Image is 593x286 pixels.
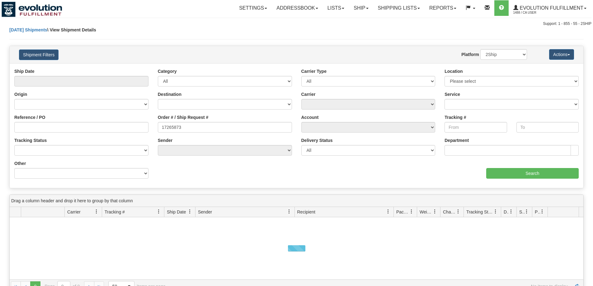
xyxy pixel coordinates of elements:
label: Other [14,160,26,166]
label: Account [301,114,319,120]
a: Carrier filter column settings [91,206,102,217]
a: Ship Date filter column settings [185,206,195,217]
label: Platform [461,51,479,58]
span: 1488 / CA User [513,10,560,16]
a: Delivery Status filter column settings [506,206,516,217]
label: Destination [158,91,181,97]
span: Tracking # [105,209,125,215]
label: Carrier Type [301,68,327,74]
label: Origin [14,91,27,97]
a: Charge filter column settings [453,206,464,217]
span: Sender [198,209,212,215]
span: Evolution Fulfillment [518,5,583,11]
span: \ View Shipment Details [47,27,96,32]
a: Tracking # filter column settings [153,206,164,217]
button: Actions [549,49,574,60]
input: To [516,122,579,133]
a: Evolution Fulfillment 1488 / CA User [509,0,591,16]
a: Lists [323,0,349,16]
span: Charge [443,209,456,215]
label: Reference / PO [14,114,45,120]
a: [DATE] Shipments [9,27,47,32]
a: Addressbook [272,0,323,16]
a: Shipment Issues filter column settings [521,206,532,217]
a: Shipping lists [373,0,425,16]
a: Sender filter column settings [284,206,294,217]
label: Service [445,91,460,97]
span: Pickup Status [535,209,540,215]
label: Ship Date [14,68,35,74]
button: Shipment Filters [19,49,59,60]
label: Tracking # [445,114,466,120]
a: Pickup Status filter column settings [537,206,548,217]
a: Recipient filter column settings [383,206,393,217]
div: grid grouping header [10,195,583,207]
label: Sender [158,137,172,143]
span: Carrier [67,209,81,215]
a: Settings [234,0,272,16]
span: Recipient [297,209,315,215]
label: Category [158,68,177,74]
a: Weight filter column settings [430,206,440,217]
img: logo1488.jpg [2,2,62,17]
label: Department [445,137,469,143]
span: Shipment Issues [519,209,525,215]
span: Delivery Status [504,209,509,215]
a: Ship [349,0,373,16]
span: Weight [420,209,433,215]
span: Ship Date [167,209,186,215]
span: Tracking Status [466,209,493,215]
a: Packages filter column settings [406,206,417,217]
label: Order # / Ship Request # [158,114,209,120]
label: Carrier [301,91,316,97]
input: Search [486,168,579,179]
div: Support: 1 - 855 - 55 - 2SHIP [2,21,591,26]
label: Tracking Status [14,137,47,143]
span: Packages [396,209,409,215]
label: Location [445,68,463,74]
a: Tracking Status filter column settings [490,206,501,217]
a: Reports [425,0,461,16]
label: Delivery Status [301,137,333,143]
input: From [445,122,507,133]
